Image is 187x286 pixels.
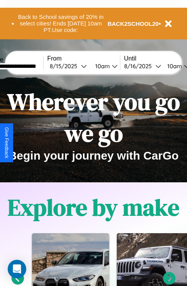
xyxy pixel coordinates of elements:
div: 8 / 15 / 2025 [50,62,81,70]
button: Back to School savings of 20% in select cities! Ends [DATE] 10am PT.Use code: [14,12,108,35]
div: 10am [163,62,184,70]
div: Give Feedback [4,127,9,158]
label: From [47,55,120,62]
div: 10am [91,62,112,70]
h1: Explore by make [8,192,179,223]
button: 8/15/2025 [47,62,89,70]
div: Open Intercom Messenger [8,260,26,278]
div: 8 / 16 / 2025 [124,62,155,70]
button: 10am [89,62,120,70]
b: BACK2SCHOOL20 [108,20,159,27]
